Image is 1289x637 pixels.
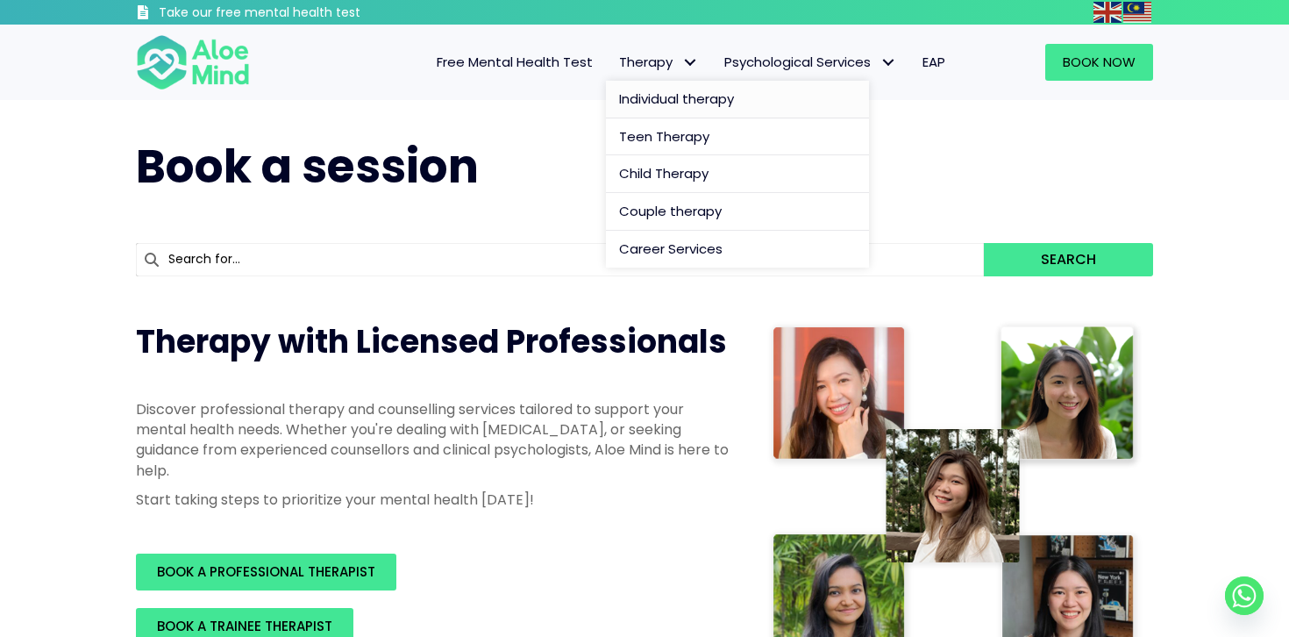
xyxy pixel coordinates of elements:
[724,53,896,71] span: Psychological Services
[159,4,454,22] h3: Take our free mental health test
[677,50,702,75] span: Therapy: submenu
[606,81,869,118] a: Individual therapy
[606,193,869,231] a: Couple therapy
[136,554,396,590] a: BOOK A PROFESSIONAL THERAPIST
[619,53,698,71] span: Therapy
[1123,2,1151,23] img: ms
[1093,2,1122,23] img: en
[1225,576,1264,615] a: Whatsapp
[606,44,711,81] a: TherapyTherapy: submenu
[424,44,606,81] a: Free Mental Health Test
[136,134,479,198] span: Book a session
[606,231,869,268] a: Career Services
[437,53,593,71] span: Free Mental Health Test
[136,399,732,481] p: Discover professional therapy and counselling services tailored to support your mental health nee...
[606,118,869,156] a: Teen Therapy
[922,53,945,71] span: EAP
[909,44,958,81] a: EAP
[875,50,901,75] span: Psychological Services: submenu
[136,490,732,510] p: Start taking steps to prioritize your mental health [DATE]!
[136,4,454,25] a: Take our free mental health test
[619,89,734,108] span: Individual therapy
[619,240,723,258] span: Career Services
[136,319,727,364] span: Therapy with Licensed Professionals
[157,562,375,581] span: BOOK A PROFESSIONAL THERAPIST
[619,127,709,146] span: Teen Therapy
[619,164,709,183] span: Child Therapy
[711,44,909,81] a: Psychological ServicesPsychological Services: submenu
[619,202,722,220] span: Couple therapy
[136,243,984,276] input: Search for...
[157,617,332,635] span: BOOK A TRAINEE THERAPIST
[136,33,250,91] img: Aloe mind Logo
[606,155,869,193] a: Child Therapy
[273,44,958,81] nav: Menu
[1063,53,1136,71] span: Book Now
[1045,44,1153,81] a: Book Now
[1093,2,1123,22] a: English
[1123,2,1153,22] a: Malay
[984,243,1153,276] button: Search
